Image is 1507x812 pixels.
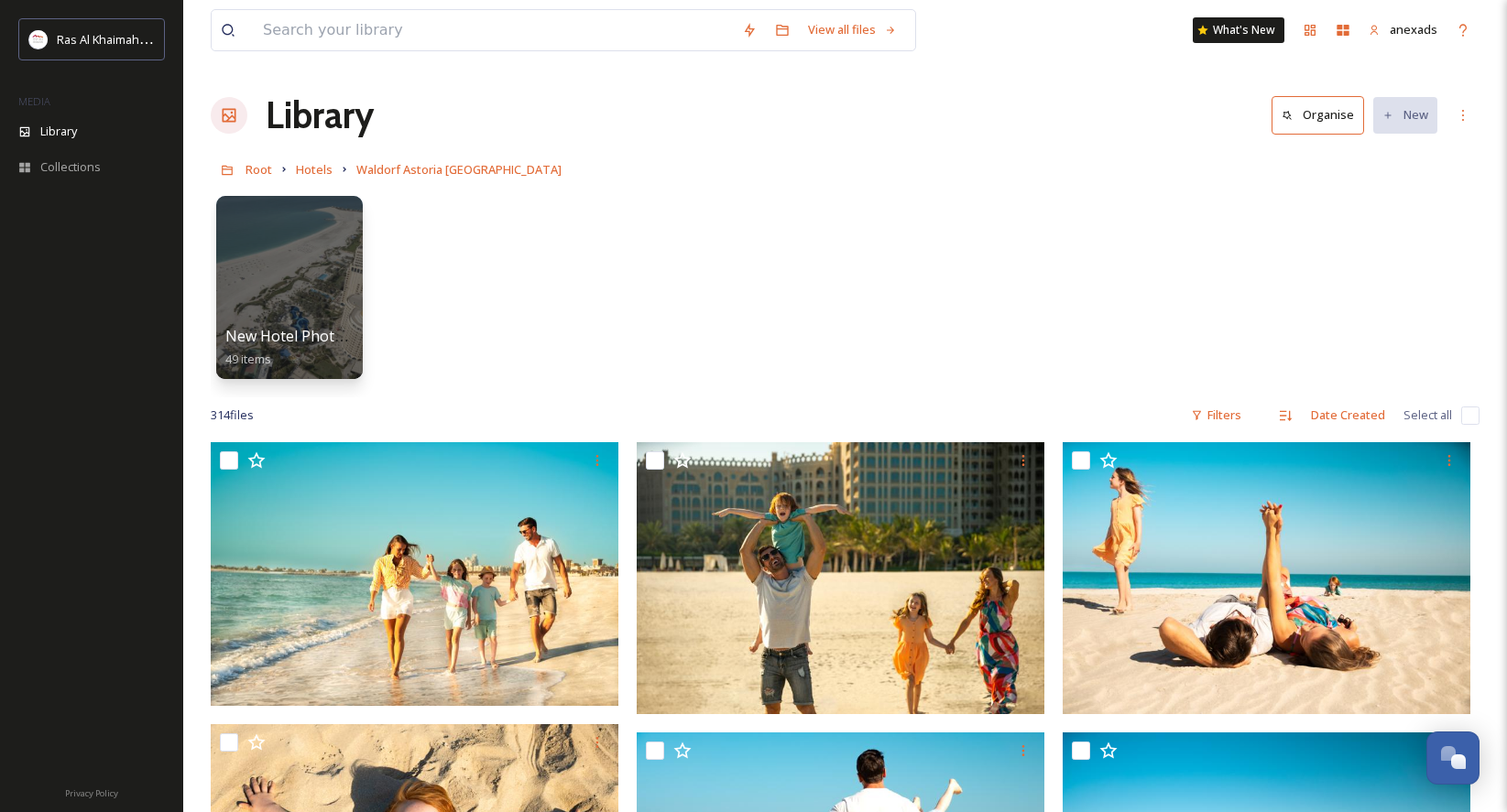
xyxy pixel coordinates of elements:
[29,30,48,49] img: Logo_RAKTDA_RGB-01.png
[1272,96,1373,134] a: Organise
[225,351,271,367] span: 49 items
[246,161,272,178] span: Root
[57,30,316,48] span: Ras Al Khaimah Tourism Development Authority
[254,10,733,50] input: Search your library
[1360,12,1447,48] a: anexads
[225,328,470,367] a: New Hotel Photo - Post Renovation49 items
[40,158,101,176] span: Collections
[246,158,272,180] a: Root
[40,123,77,140] span: Library
[1063,442,1470,714] img: Family at Waldorf Astoria Ras Al Khaimah (14).jpg
[211,406,254,424] span: 314 file s
[211,442,618,705] img: Family at Waldorf Astoria Ras Al Khaimah (16).jpg
[65,787,118,799] span: Privacy Policy
[1426,731,1480,785] button: Open Chat
[296,161,333,178] span: Hotels
[266,88,374,143] a: Library
[1193,17,1284,43] a: What's New
[637,442,1044,714] img: Family at Waldorf Astoria Ras Al Khaimah (15).jpg
[1182,397,1250,433] div: Filters
[356,158,562,180] a: Waldorf Astoria [GEOGRAPHIC_DATA]
[65,781,118,803] a: Privacy Policy
[1403,406,1452,424] span: Select all
[799,12,906,48] a: View all files
[1390,21,1437,38] span: anexads
[225,326,470,346] span: New Hotel Photo - Post Renovation
[296,158,333,180] a: Hotels
[1373,97,1437,133] button: New
[1302,397,1394,433] div: Date Created
[18,94,50,108] span: MEDIA
[1272,96,1364,134] button: Organise
[356,161,562,178] span: Waldorf Astoria [GEOGRAPHIC_DATA]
